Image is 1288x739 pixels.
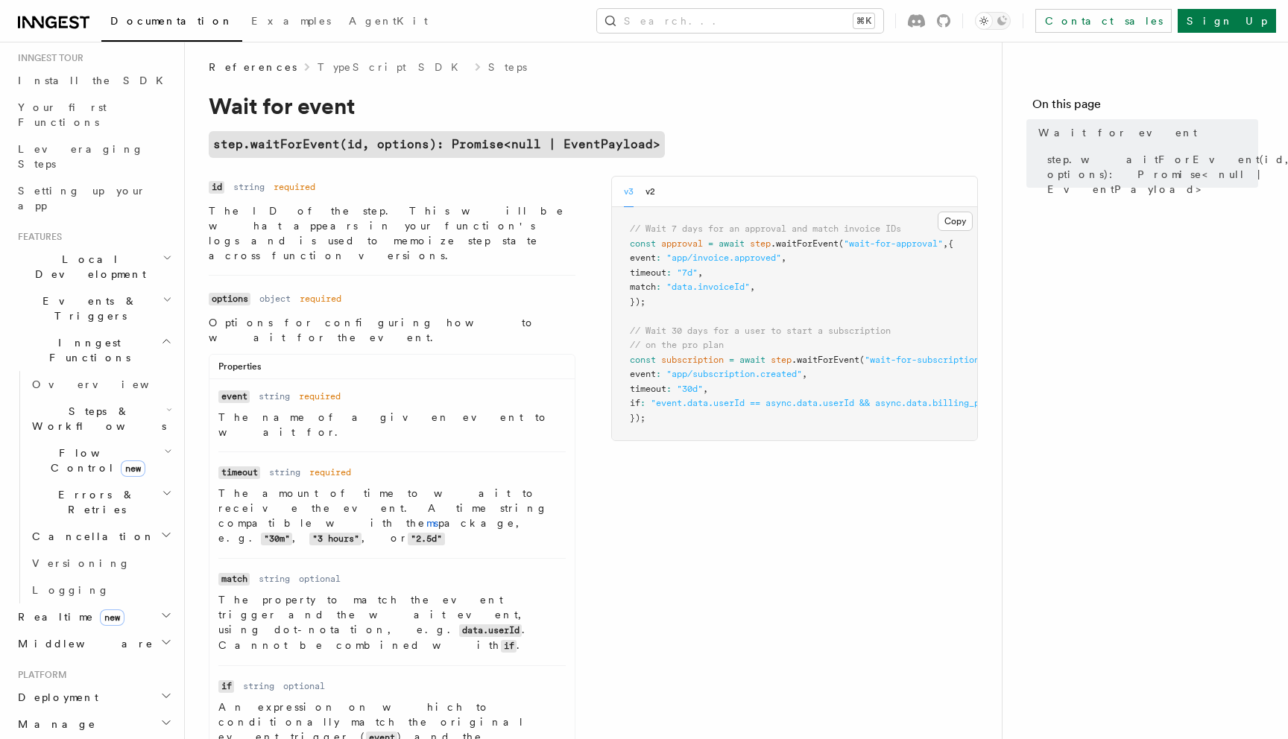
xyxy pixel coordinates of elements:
[18,185,146,212] span: Setting up your app
[1035,9,1172,33] a: Contact sales
[630,355,656,365] span: const
[938,212,973,231] button: Copy
[656,253,661,263] span: :
[299,390,341,402] dd: required
[844,238,943,249] span: "wait-for-approval"
[209,92,805,119] h1: Wait for event
[259,390,290,402] dd: string
[274,181,315,193] dd: required
[792,355,859,365] span: .waitForEvent
[26,440,175,481] button: Flow Controlnew
[597,9,883,33] button: Search...⌘K
[261,533,292,545] code: "30m"
[771,238,839,249] span: .waitForEvent
[12,717,96,732] span: Manage
[426,517,438,529] a: ms
[630,253,656,263] span: event
[209,293,250,305] code: options
[839,238,844,249] span: (
[209,203,575,263] p: The ID of the step. This will be what appears in your function's logs and is used to memoize step...
[243,680,274,692] dd: string
[26,529,155,544] span: Cancellation
[209,60,297,74] span: References
[349,15,428,27] span: AgentKit
[32,584,110,596] span: Logging
[318,60,467,74] a: TypeScript SDK
[651,398,1047,408] span: "event.data.userId == async.data.userId && async.data.billing_plan == 'pro'"
[630,384,666,394] span: timeout
[630,267,666,278] span: timeout
[12,335,161,365] span: Inngest Functions
[1032,95,1258,119] h4: On this page
[269,466,300,478] dd: string
[32,378,186,390] span: Overview
[12,630,175,657] button: Middleware
[488,60,527,74] a: Steps
[408,533,444,545] code: "2.5d"
[853,13,874,28] kbd: ⌘K
[666,267,672,278] span: :
[209,315,575,345] p: Options for configuring how to wait for the event.
[677,267,698,278] span: "7d"
[12,231,62,243] span: Features
[12,684,175,711] button: Deployment
[12,136,175,177] a: Leveraging Steps
[719,238,745,249] span: await
[630,282,656,292] span: match
[1041,146,1258,203] a: step.waitForEvent(id, options): Promise<null | EventPayload>
[459,624,522,637] code: data.userId
[12,288,175,329] button: Events & Triggers
[283,680,325,692] dd: optional
[233,181,265,193] dd: string
[26,487,162,517] span: Errors & Retries
[309,466,351,478] dd: required
[12,67,175,94] a: Install the SDK
[802,369,807,379] span: ,
[501,640,517,653] code: if
[12,690,98,705] span: Deployment
[32,557,130,569] span: Versioning
[26,404,166,434] span: Steps & Workflows
[26,523,175,550] button: Cancellation
[218,592,566,653] p: The property to match the event trigger and the wait event, using dot-notation, e.g. . Cannot be ...
[1032,119,1258,146] a: Wait for event
[299,573,341,585] dd: optional
[218,390,250,403] code: event
[218,410,566,440] p: The name of a given event to wait for.
[729,355,734,365] span: =
[975,12,1011,30] button: Toggle dark mode
[771,355,792,365] span: step
[121,460,145,477] span: new
[703,384,708,394] span: ,
[948,238,953,249] span: {
[12,711,175,738] button: Manage
[218,466,260,479] code: timeout
[708,238,713,249] span: =
[750,282,755,292] span: ,
[12,246,175,288] button: Local Development
[12,603,175,630] button: Realtimenew
[18,74,172,86] span: Install the SDK
[630,326,891,336] span: // Wait 30 days for a user to start a subscription
[666,253,781,263] span: "app/invoice.approved"
[259,293,291,305] dd: object
[209,131,665,158] a: step.waitForEvent(id, options): Promise<null | EventPayload>
[26,577,175,603] a: Logging
[100,609,124,626] span: new
[630,369,656,379] span: event
[666,282,750,292] span: "data.invoiceId"
[12,252,162,282] span: Local Development
[12,609,124,624] span: Realtime
[26,398,175,440] button: Steps & Workflows
[12,636,154,651] span: Middleware
[630,223,901,234] span: // Wait 7 days for an approval and match invoice IDs
[630,413,645,423] span: });
[666,369,802,379] span: "app/subscription.created"
[865,355,985,365] span: "wait-for-subscription"
[656,369,661,379] span: :
[26,371,175,398] a: Overview
[242,4,340,40] a: Examples
[630,238,656,249] span: const
[661,238,703,249] span: approval
[12,371,175,603] div: Inngest Functions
